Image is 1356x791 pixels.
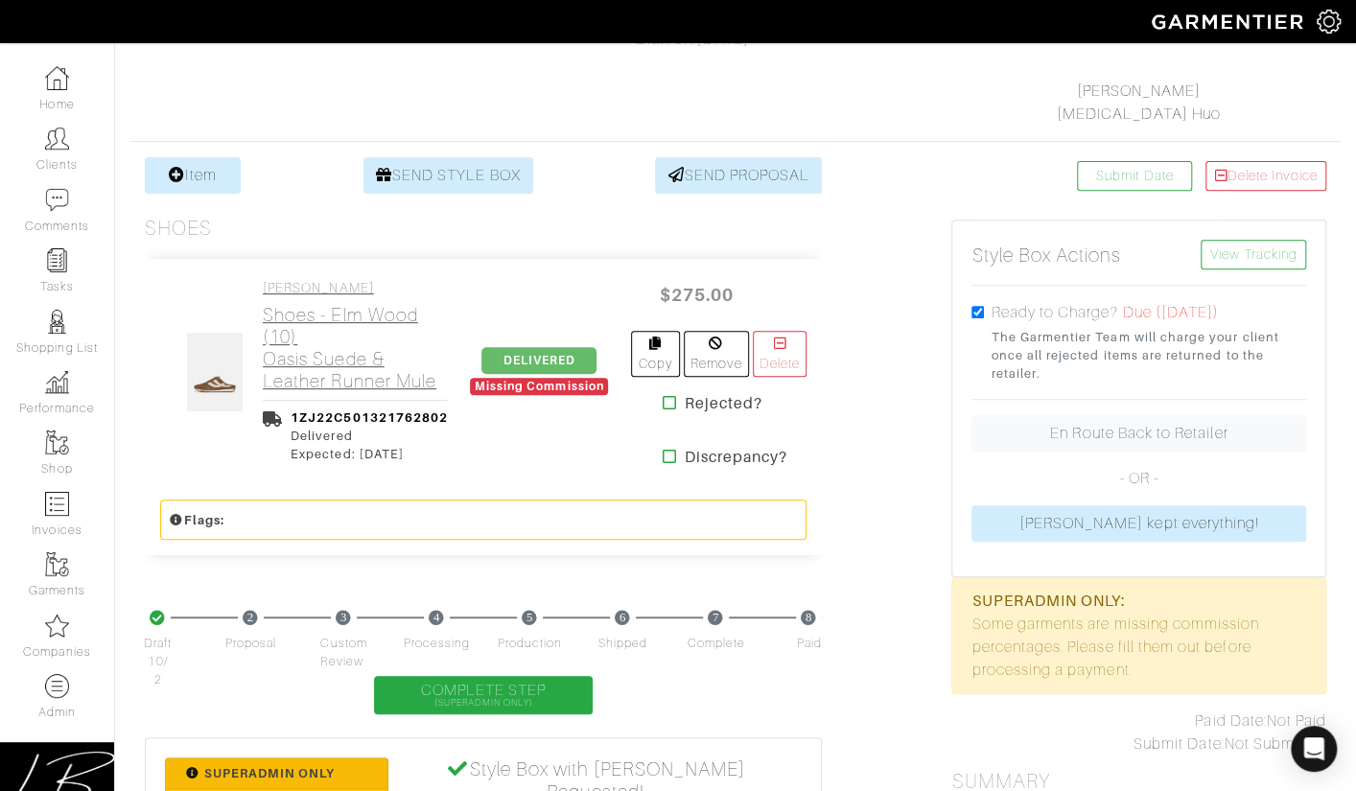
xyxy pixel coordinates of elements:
h5: Style Box Actions [971,244,1121,267]
strong: Discrepancy? [685,446,788,469]
img: gear-icon-white-bd11855cb880d31180b6d7d6211b90ccbf57a29d726f0c71d8c61bd08dd39cc2.png [1317,10,1341,34]
div: Open Intercom Messenger [1291,726,1337,772]
a: [PERSON_NAME] [1076,82,1201,100]
span: DELIVERED [481,347,596,374]
span: 3 [336,610,352,625]
img: garments-icon-b7da505a4dc4fd61783c78ac3ca0ef83fa9d6f193b1c9dc38574b1d14d53ca28.png [45,430,69,454]
span: Shipped [598,635,647,653]
span: $275.00 [639,274,754,315]
span: 5 [522,610,538,625]
span: 4 [429,610,445,625]
span: Proposal [225,635,276,653]
div: Expected: [DATE] [291,445,448,463]
small: Flags: [169,513,224,527]
img: dANJxBA1eXjPrpbVJbPt8wJn [186,332,245,412]
small: The Garmentier Team will charge your client once all rejected items are returned to the retailer. [991,328,1306,384]
a: SEND STYLE BOX [363,157,533,194]
img: dashboard-icon-dbcd8f5a0b271acd01030246c82b418ddd0df26cd7fceb0bd07c9910d44c42f6.png [45,66,69,90]
a: Remove [684,331,749,377]
label: Ready to Charge? [991,301,1118,324]
a: 1ZJ22C501321762802 [291,410,448,425]
h2: Shoes - Elm Wood (10) Oasis Suede & Leather Runner Mule [263,304,448,392]
img: graph-8b7af3c665d003b59727f371ae50e7771705bf0c487971e6e97d053d13c5068d.png [45,370,69,394]
h4: [PERSON_NAME] [263,280,448,296]
a: Item [145,157,241,194]
a: COMPLETE STEP(SUPERADMIN ONLY) [374,676,594,714]
span: 7 [708,610,724,625]
a: [PERSON_NAME] Shoes - Elm Wood (10)Oasis Suede & Leather Runner Mule [263,280,448,392]
h3: Shoes [145,217,212,241]
a: Delete Invoice [1205,161,1326,191]
img: clients-icon-6bae9207a08558b7cb47a8932f037763ab4055f8c8b6bfacd5dc20c3e0201464.png [45,127,69,151]
span: Complete [687,635,744,653]
img: companies-icon-14a0f246c7e91f24465de634b560f0151b0cc5c9ce11af5fac52e6d7d6371812.png [45,614,69,638]
p: - OR - [971,467,1306,490]
img: garments-icon-b7da505a4dc4fd61783c78ac3ca0ef83fa9d6f193b1c9dc38574b1d14d53ca28.png [45,552,69,576]
a: [MEDICAL_DATA] Huo [1057,105,1221,123]
span: Custom Review [320,635,366,671]
a: En Route Back to Retailer [971,415,1306,452]
a: DELIVERED [481,351,596,368]
img: stylists-icon-eb353228a002819b7ec25b43dbf5f0378dd9e0616d9560372ff212230b889e62.png [45,310,69,334]
strong: Rejected? [685,392,762,415]
b: SUPERADMIN ONLY: [971,592,1126,610]
img: reminder-icon-8004d30b9f0a5d33ae49ab947aed9ed385cf756f9e5892f1edd6e32f2345188e.png [45,248,69,272]
div: Missing Commission [470,378,609,395]
div: Delivered [291,427,448,445]
a: Copy [631,331,679,377]
a: Delete [753,331,807,377]
img: garmentier-logo-header-white-b43fb05a5012e4ada735d5af1a66efaba907eab6374d6393d1fbf88cb4ef424d.png [1142,5,1317,38]
span: Draft 10/ 2 [144,635,172,690]
span: 2 [243,610,259,625]
a: View Tracking [1201,240,1306,269]
a: SEND PROPOSAL [655,157,822,194]
div: Some garments are missing commission percentages. Please fill them out before processing a payment. [951,577,1326,694]
span: Superadmin Only [204,766,335,780]
span: Production [498,635,563,653]
a: [PERSON_NAME] kept everything! [971,505,1306,542]
img: custom-products-icon-6973edde1b6c6774590e2ad28d3d057f2f42decad08aa0e48061009ba2575b3a.png [45,674,69,698]
span: 8 [801,610,817,625]
span: Submit Date: [1134,735,1225,753]
img: orders-icon-0abe47150d42831381b5fb84f609e132dff9fe21cb692f30cb5eec754e2cba89.png [45,492,69,516]
a: Submit Date [1077,161,1192,191]
span: Paid Date: [1195,712,1267,730]
span: (SUPERADMIN ONLY) [421,698,547,708]
span: Paid [796,635,821,653]
span: 6 [615,610,631,625]
img: comment-icon-a0a6a9ef722e966f86d9cbdc48e553b5cf19dbc54f86b18d962a5391bc8f6eb6.png [45,188,69,212]
span: Processing [404,635,471,653]
span: Due ([DATE]) [1122,304,1219,321]
div: Not Paid Not Submitted [951,710,1326,756]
